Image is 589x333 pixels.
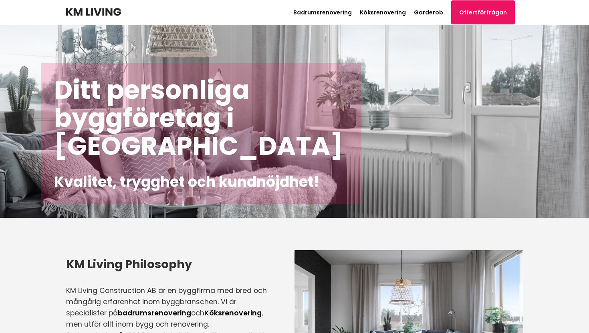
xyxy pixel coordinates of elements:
img: KM Living [66,8,121,16]
p: KM Living Construction AB är en byggfirma med bred och mångårig erfarenhet inom byggbranschen. Vi... [66,285,274,330]
a: Köksrenovering [360,8,406,16]
a: badrumsrenovering [118,308,191,318]
a: Köksrenovering [204,308,262,318]
h3: KM Living Philosophy [66,256,274,272]
h1: Ditt personliga byggföretag i [GEOGRAPHIC_DATA] [54,76,349,160]
a: Offertförfrågan [451,0,515,24]
h2: Kvalitet, trygghet och kundnöjdhet! [54,173,349,191]
a: Badrumsrenovering [293,8,352,16]
a: Garderob [414,8,443,16]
